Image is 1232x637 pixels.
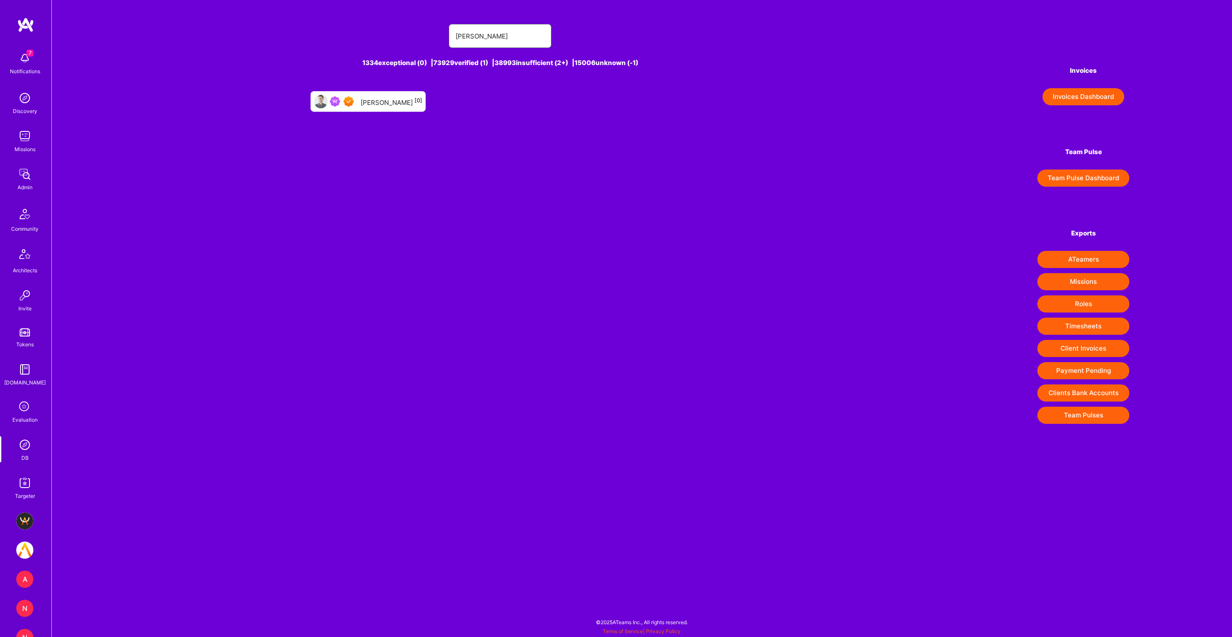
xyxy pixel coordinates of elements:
[1037,229,1129,237] h4: Exports
[1037,88,1129,105] a: Invoices Dashboard
[154,58,846,67] div: 1334 exceptional (0) | 73929 verified (1) | 38993 insufficient (2+) | 15006 unknown (-1)
[16,512,33,530] img: BuildTeam
[21,453,29,462] div: DB
[18,183,33,192] div: Admin
[14,600,36,617] a: N
[16,571,33,588] div: A
[15,491,35,500] div: Targeter
[1037,67,1129,74] h4: Invoices
[1037,384,1129,402] button: Clients Bank Accounts
[16,128,33,145] img: teamwork
[415,97,422,104] sup: [0]
[11,224,38,233] div: Community
[646,628,681,634] a: Privacy Policy
[16,166,33,183] img: admin teamwork
[16,287,33,304] img: Invite
[1037,340,1129,357] button: Client Invoices
[51,611,1232,633] div: © 2025 ATeams Inc., All rights reserved.
[16,600,33,617] div: N
[14,512,36,530] a: BuildTeam
[10,67,40,76] div: Notifications
[1037,273,1129,290] button: Missions
[16,50,33,67] img: bell
[13,266,37,275] div: Architects
[14,571,36,588] a: A
[1037,251,1129,268] button: ATeamers
[27,50,33,57] span: 7
[17,17,34,33] img: logo
[1037,295,1129,313] button: Roles
[344,96,354,107] img: Exceptional A.Teamer
[16,89,33,107] img: discovery
[1037,318,1129,335] button: Timesheets
[603,628,681,634] span: |
[16,361,33,378] img: guide book
[17,399,33,415] i: icon SelectionTeam
[16,474,33,491] img: Skill Targeter
[16,542,33,559] img: A.Team: internal dev team - join us in developing the A.Team platform
[456,25,545,47] input: Search for an A-Teamer
[15,145,36,154] div: Missions
[16,340,34,349] div: Tokens
[1037,170,1129,187] button: Team Pulse Dashboard
[4,378,46,387] div: [DOMAIN_NAME]
[1037,407,1129,424] button: Team Pulses
[307,88,429,115] a: User AvatarBeen on MissionExceptional A.Teamer[PERSON_NAME][0]
[1037,148,1129,156] h4: Team Pulse
[15,204,35,224] img: Community
[20,328,30,336] img: tokens
[15,245,35,266] img: Architects
[13,107,37,116] div: Discovery
[603,628,643,634] a: Terms of Service
[314,95,328,108] img: User Avatar
[1037,362,1129,379] button: Payment Pending
[18,304,32,313] div: Invite
[1042,88,1124,105] button: Invoices Dashboard
[14,542,36,559] a: A.Team: internal dev team - join us in developing the A.Team platform
[330,96,340,107] img: Been on Mission
[16,436,33,453] img: Admin Search
[12,415,38,424] div: Evaluation
[361,96,422,107] div: [PERSON_NAME]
